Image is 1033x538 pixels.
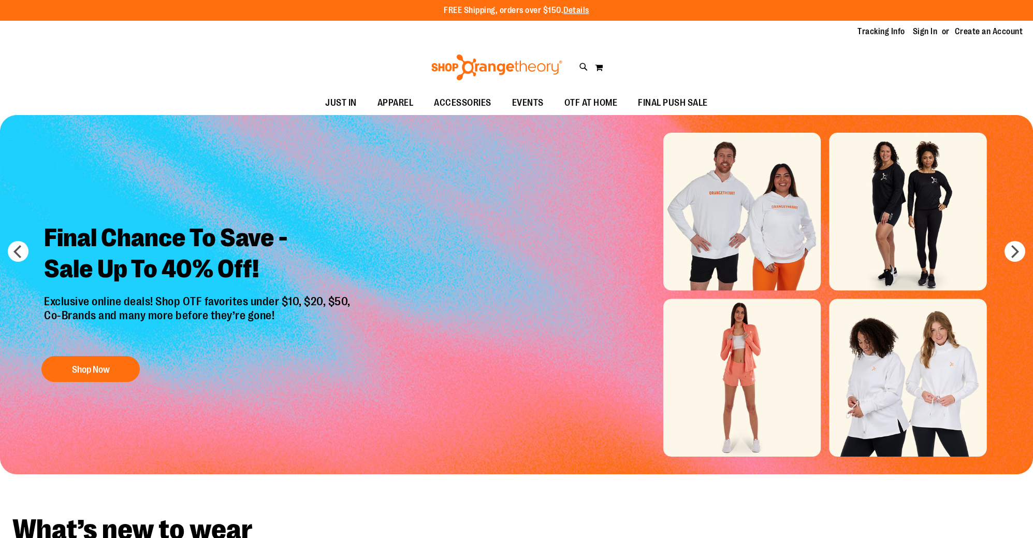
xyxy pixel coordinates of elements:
button: Shop Now [41,356,140,382]
span: EVENTS [512,91,544,115]
span: OTF AT HOME [564,91,618,115]
button: next [1005,241,1025,262]
a: Final Chance To Save -Sale Up To 40% Off! Exclusive online deals! Shop OTF favorites under $10, $... [36,215,361,387]
span: APPAREL [377,91,414,115]
img: Shop Orangetheory [430,54,564,80]
a: Sign In [913,26,938,37]
a: Details [563,6,589,15]
button: prev [8,241,28,262]
span: JUST IN [325,91,357,115]
a: Create an Account [955,26,1023,37]
p: FREE Shipping, orders over $150. [444,5,589,17]
a: Tracking Info [857,26,905,37]
span: FINAL PUSH SALE [638,91,708,115]
h2: Final Chance To Save - Sale Up To 40% Off! [36,215,361,295]
span: ACCESSORIES [434,91,491,115]
p: Exclusive online deals! Shop OTF favorites under $10, $20, $50, Co-Brands and many more before th... [36,295,361,346]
